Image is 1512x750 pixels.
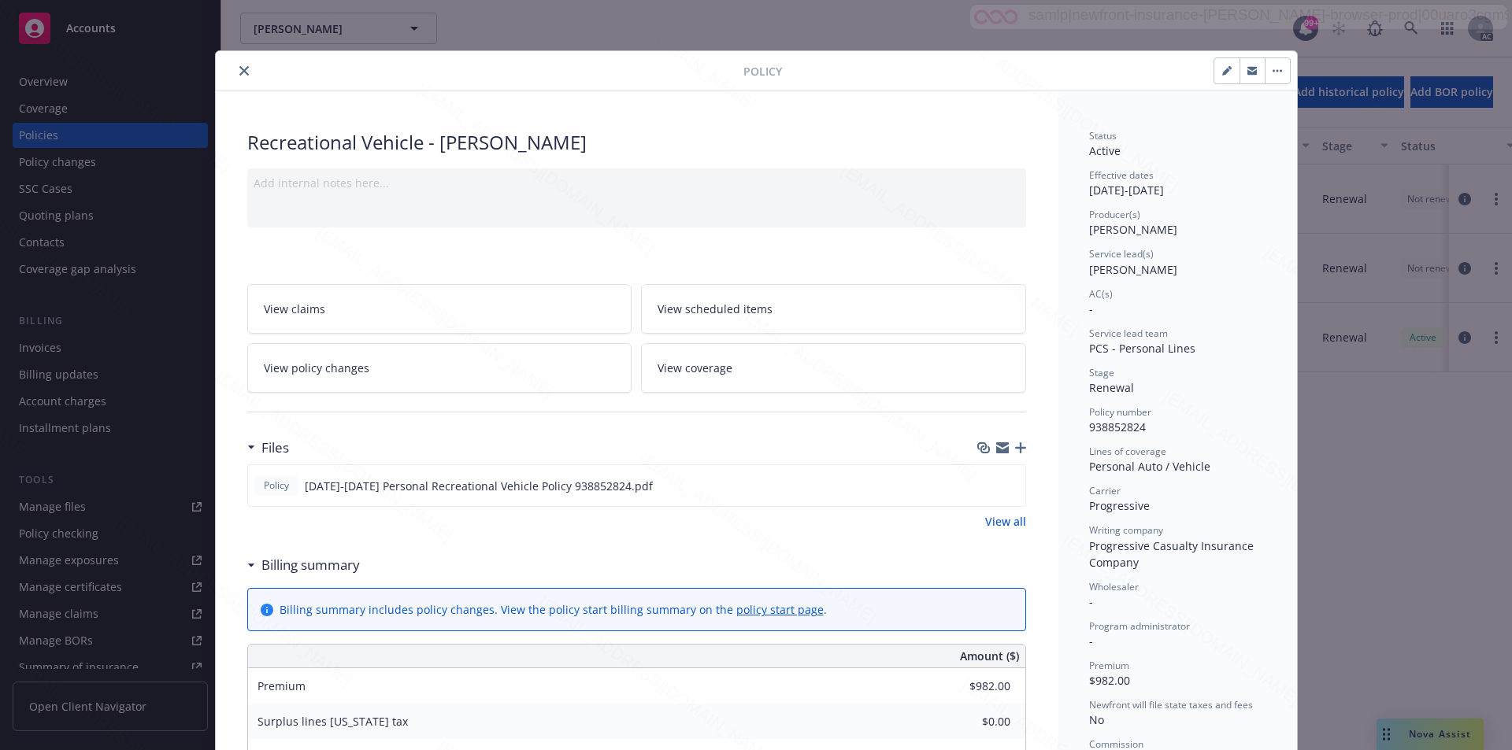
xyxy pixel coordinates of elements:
[1089,458,1266,475] div: Personal Auto / Vehicle
[1005,478,1019,494] button: preview file
[1089,538,1257,570] span: Progressive Casualty Insurance Company
[980,478,992,494] button: download file
[1089,380,1134,395] span: Renewal
[641,284,1026,334] a: View scheduled items
[1089,247,1154,260] span: Service lead(s)
[1089,594,1093,609] span: -
[1089,619,1190,633] span: Program administrator
[1089,659,1129,672] span: Premium
[1089,366,1114,379] span: Stage
[258,714,408,729] span: Surplus lines [US_STATE] tax
[1089,445,1166,458] span: Lines of coverage
[1089,634,1093,648] span: -
[1089,222,1177,237] span: [PERSON_NAME]
[1089,208,1140,221] span: Producer(s)
[247,343,632,393] a: View policy changes
[247,555,360,575] div: Billing summary
[280,601,827,618] div: Billing summary includes policy changes. View the policy start billing summary on the .
[1089,341,1195,356] span: PCS - Personal Lines
[736,602,824,617] a: policy start page
[917,674,1020,698] input: 0.00
[1089,301,1093,316] span: -
[1089,262,1177,277] span: [PERSON_NAME]
[305,478,653,494] span: [DATE]-[DATE] Personal Recreational Vehicle Policy 938852824.pdf
[1089,580,1139,593] span: Wholesaler
[261,555,360,575] h3: Billing summary
[1089,143,1121,158] span: Active
[1089,327,1168,340] span: Service lead team
[235,61,254,80] button: close
[1089,287,1113,301] span: AC(s)
[917,710,1020,733] input: 0.00
[1089,498,1150,513] span: Progressive
[1089,168,1266,198] div: [DATE] - [DATE]
[1089,129,1117,142] span: Status
[247,284,632,334] a: View claims
[264,301,325,317] span: View claims
[641,343,1026,393] a: View coverage
[247,438,289,458] div: Files
[1089,405,1151,419] span: Policy number
[985,513,1026,530] a: View all
[743,63,782,79] span: Policy
[1089,712,1104,727] span: No
[1089,168,1154,182] span: Effective dates
[254,175,1020,191] div: Add internal notes here...
[247,129,1026,156] div: Recreational Vehicle - [PERSON_NAME]
[658,301,773,317] span: View scheduled items
[1089,673,1130,688] span: $982.00
[1089,484,1121,497] span: Carrier
[261,438,289,458] h3: Files
[1089,698,1253,711] span: Newfront will file state taxes and fees
[261,478,292,493] span: Policy
[1089,419,1146,434] span: 938852824
[258,678,306,693] span: Premium
[264,360,369,376] span: View policy changes
[960,648,1019,664] span: Amount ($)
[1089,523,1163,537] span: Writing company
[658,360,732,376] span: View coverage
